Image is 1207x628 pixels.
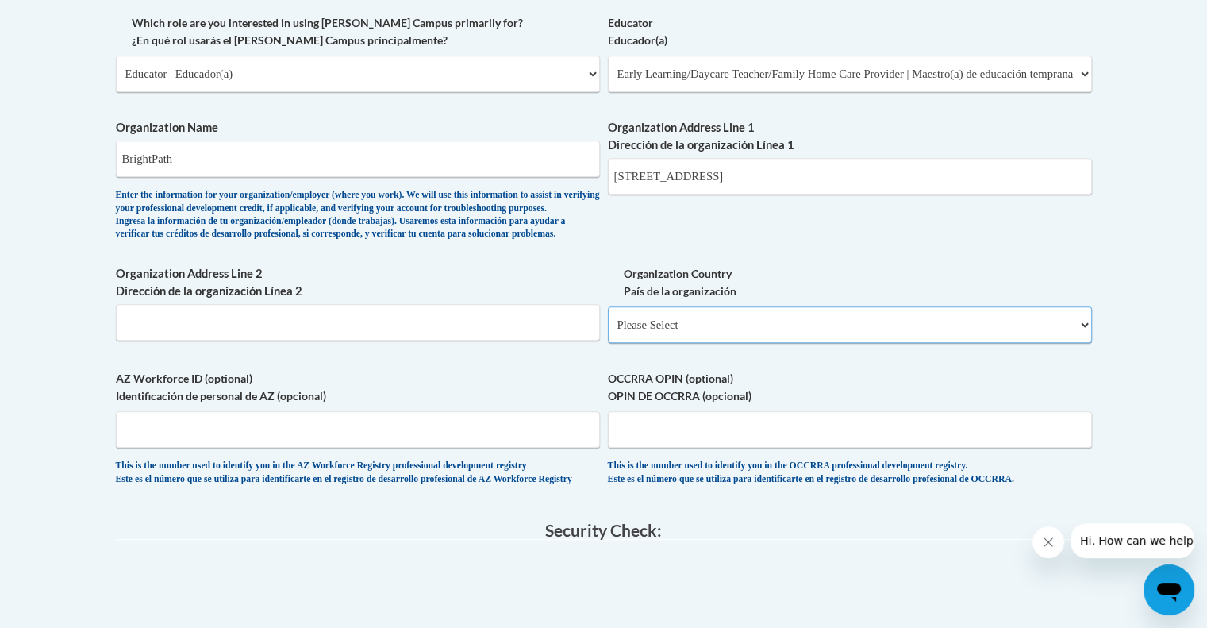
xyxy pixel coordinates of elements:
[10,11,129,24] span: Hi. How can we help?
[1144,564,1194,615] iframe: Button to launch messaging window
[116,460,600,486] div: This is the number used to identify you in the AZ Workforce Registry professional development reg...
[608,158,1092,195] input: Metadata input
[116,119,600,137] label: Organization Name
[608,370,1092,405] label: OCCRRA OPIN (optional) OPIN DE OCCRRA (opcional)
[608,119,1092,154] label: Organization Address Line 1 Dirección de la organización Línea 1
[483,556,725,618] iframe: reCAPTCHA
[116,189,600,241] div: Enter the information for your organization/employer (where you work). We will use this informati...
[608,14,1092,49] label: Educator Educador(a)
[608,460,1092,486] div: This is the number used to identify you in the OCCRRA professional development registry. Este es ...
[1032,526,1064,558] iframe: Close message
[116,304,600,341] input: Metadata input
[545,520,662,540] span: Security Check:
[1071,523,1194,558] iframe: Message from company
[116,370,600,405] label: AZ Workforce ID (optional) Identificación de personal de AZ (opcional)
[116,265,600,300] label: Organization Address Line 2 Dirección de la organización Línea 2
[116,14,600,49] label: Which role are you interested in using [PERSON_NAME] Campus primarily for? ¿En qué rol usarás el ...
[608,265,1092,300] label: Organization Country País de la organización
[116,141,600,177] input: Metadata input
